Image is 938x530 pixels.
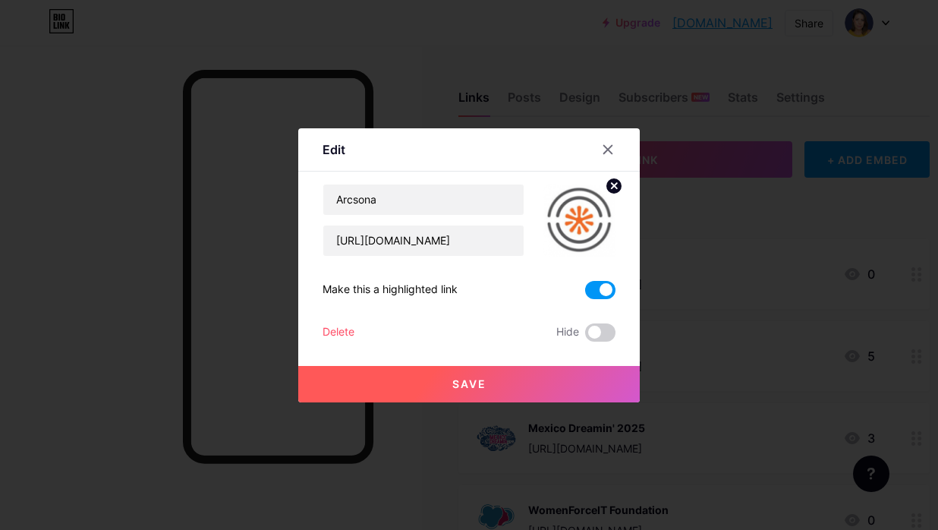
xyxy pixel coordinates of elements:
button: Save [298,366,640,402]
div: Make this a highlighted link [323,281,458,299]
div: Delete [323,323,354,342]
img: link_thumbnail [543,184,615,257]
input: URL [323,226,524,256]
div: Edit [323,140,345,159]
span: Hide [556,323,579,342]
span: Save [452,377,486,390]
input: Title [323,185,524,215]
